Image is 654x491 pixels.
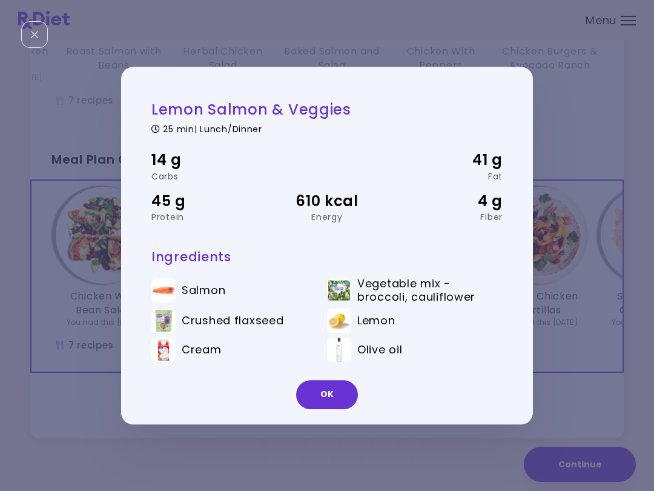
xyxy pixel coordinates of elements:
[182,314,284,327] span: Crushed flaxseed
[268,213,385,221] div: Energy
[386,149,503,172] div: 41 g
[151,213,268,221] div: Protein
[357,343,402,356] span: Olive oil
[151,190,268,213] div: 45 g
[151,149,268,172] div: 14 g
[21,21,48,48] div: Close
[357,278,485,304] span: Vegetable mix - broccoli, cauliflower
[151,249,503,265] h3: Ingredients
[151,122,503,133] div: 25 min | Lunch/Dinner
[357,314,395,327] span: Lemon
[386,190,503,213] div: 4 g
[268,190,385,213] div: 610 kcal
[182,343,222,356] span: Cream
[386,172,503,181] div: Fat
[386,213,503,221] div: Fiber
[182,284,225,297] span: Salmon
[151,100,503,119] h2: Lemon Salmon & Veggies
[296,380,358,409] button: OK
[151,172,268,181] div: Carbs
